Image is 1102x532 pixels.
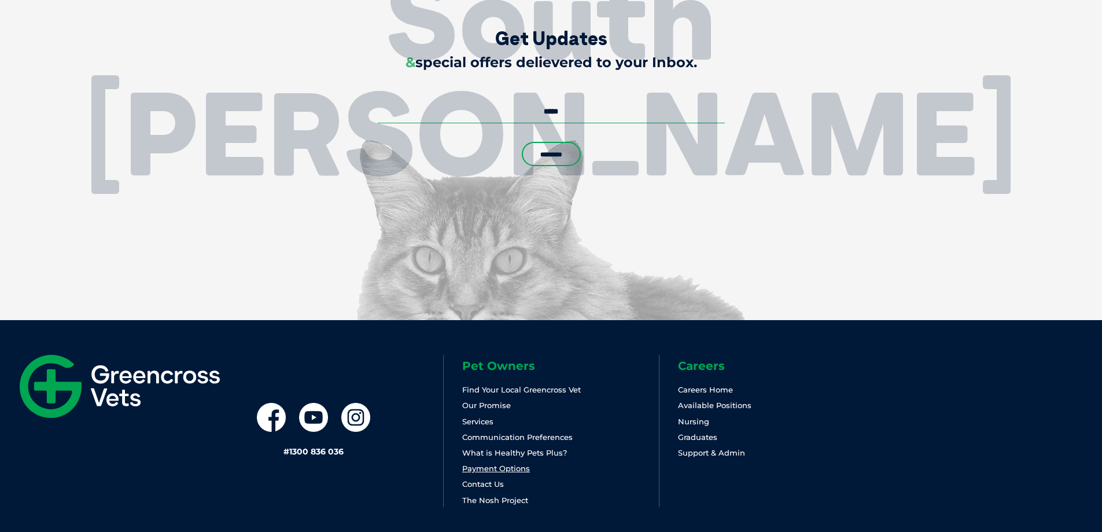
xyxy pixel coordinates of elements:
a: Contact Us [462,479,504,489]
a: Payment Options [462,464,530,473]
a: Communication Preferences [462,432,573,442]
a: #1300 836 036 [283,446,344,457]
a: Available Positions [678,401,751,410]
a: Support & Admin [678,448,745,457]
span: # [283,446,289,457]
a: Our Promise [462,401,511,410]
a: Nursing [678,417,709,426]
button: Search [1079,53,1091,64]
a: Find Your Local Greencross Vet [462,385,581,394]
a: Services [462,417,493,426]
a: The Nosh Project [462,496,528,505]
a: Graduates [678,432,717,442]
h6: Pet Owners [462,360,659,372]
h6: Careers [678,360,875,372]
a: Careers Home [678,385,733,394]
a: What is Healthy Pets Plus? [462,448,567,457]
